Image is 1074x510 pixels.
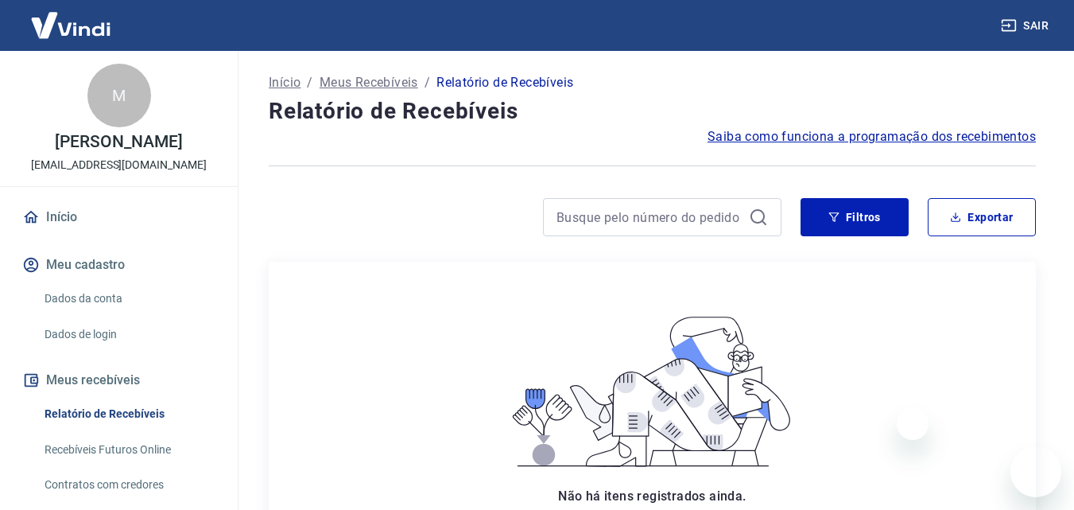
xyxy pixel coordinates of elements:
button: Meu cadastro [19,247,219,282]
a: Relatório de Recebíveis [38,398,219,430]
p: Relatório de Recebíveis [436,73,573,92]
div: M [87,64,151,127]
button: Exportar [928,198,1036,236]
a: Início [269,73,300,92]
a: Dados de login [38,318,219,351]
a: Dados da conta [38,282,219,315]
span: Não há itens registrados ainda. [558,489,746,504]
input: Busque pelo número do pedido [556,205,742,229]
p: / [307,73,312,92]
button: Meus recebíveis [19,363,219,398]
iframe: Botão para abrir a janela de mensagens [1010,446,1061,497]
a: Meus Recebíveis [320,73,418,92]
a: Contratos com credores [38,469,219,501]
a: Início [19,200,219,235]
a: Recebíveis Futuros Online [38,434,219,466]
h4: Relatório de Recebíveis [269,95,1036,127]
iframe: Fechar mensagem [897,408,929,440]
p: [PERSON_NAME] [55,134,182,150]
button: Filtros [801,198,909,236]
a: Saiba como funciona a programação dos recebimentos [708,127,1036,146]
p: / [425,73,430,92]
img: Vindi [19,1,122,49]
p: [EMAIL_ADDRESS][DOMAIN_NAME] [31,157,207,173]
button: Sair [998,11,1055,41]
